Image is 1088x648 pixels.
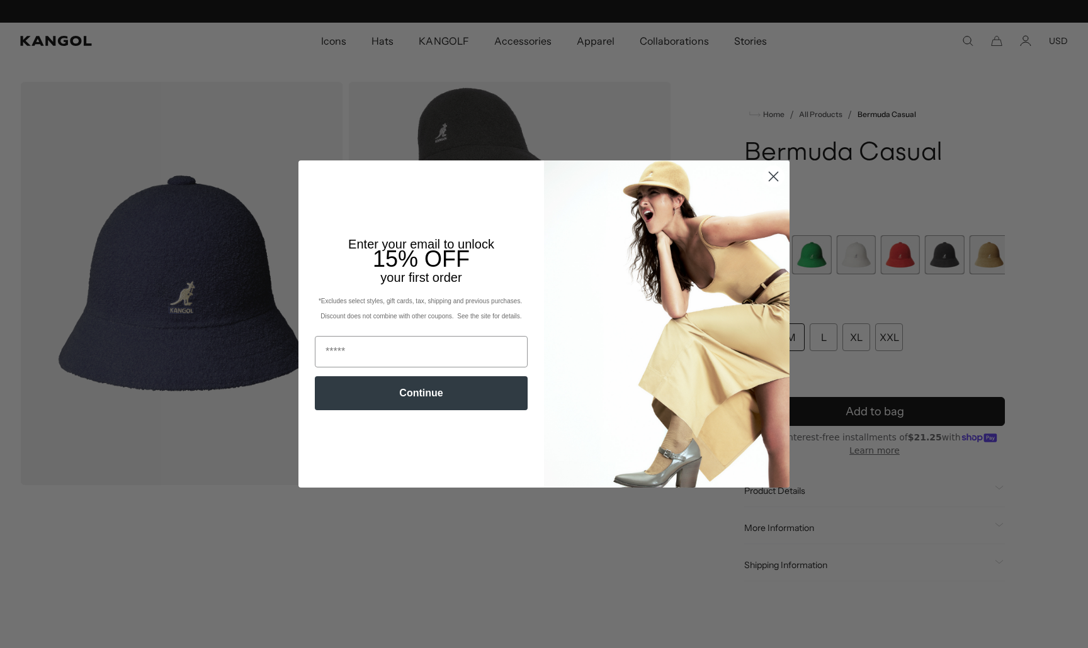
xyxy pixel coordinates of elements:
[762,165,785,187] button: Close dialog
[319,298,524,320] span: *Excludes select styles, gift cards, tax, shipping and previous purchases. Discount does not comb...
[380,271,462,284] span: your first order
[315,336,528,367] input: Email
[373,246,470,272] span: 15% OFF
[544,160,790,488] img: 93be19ad-e773-4382-80b9-c9d740c9197f.jpeg
[348,237,494,251] span: Enter your email to unlock
[315,376,528,410] button: Continue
